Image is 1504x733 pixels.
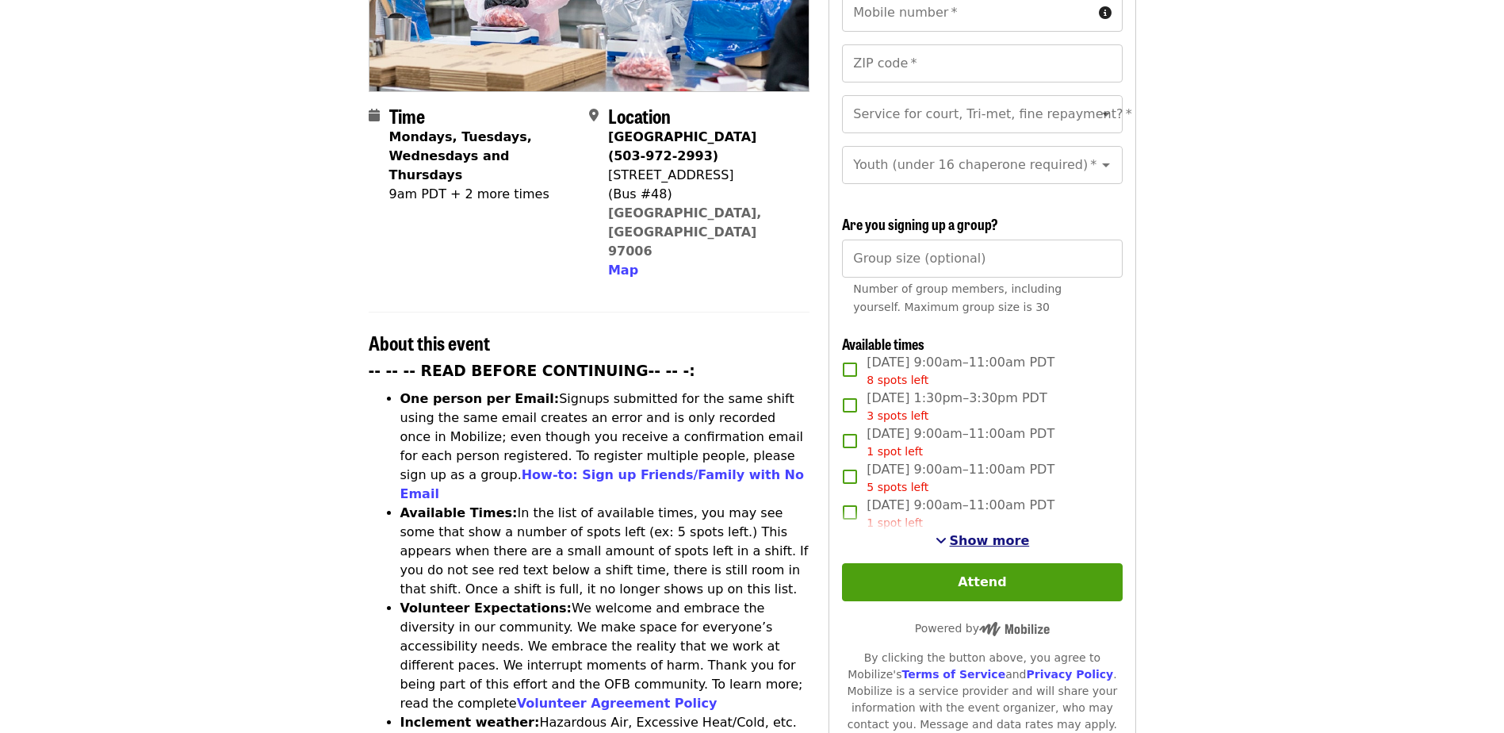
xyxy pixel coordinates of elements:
strong: [GEOGRAPHIC_DATA] (503-972-2993) [608,129,756,163]
input: [object Object] [842,240,1122,278]
div: (Bus #48) [608,185,797,204]
strong: Available Times: [400,505,518,520]
span: Number of group members, including yourself. Maximum group size is 30 [853,282,1062,313]
span: 3 spots left [867,409,928,422]
span: Are you signing up a group? [842,213,998,234]
a: How-to: Sign up Friends/Family with No Email [400,467,805,501]
strong: One person per Email: [400,391,560,406]
span: [DATE] 1:30pm–3:30pm PDT [867,389,1047,424]
span: [DATE] 9:00am–11:00am PDT [867,353,1054,389]
img: Powered by Mobilize [979,622,1050,636]
i: map-marker-alt icon [589,108,599,123]
span: Time [389,102,425,129]
a: [GEOGRAPHIC_DATA], [GEOGRAPHIC_DATA] 97006 [608,205,762,259]
span: Powered by [915,622,1050,635]
a: Volunteer Agreement Policy [517,696,718,711]
div: [STREET_ADDRESS] [608,166,797,185]
a: Privacy Policy [1026,668,1113,681]
span: Location [608,102,671,129]
li: We welcome and embrace the diversity in our community. We make space for everyone’s accessibility... [400,599,810,713]
li: In the list of available times, you may see some that show a number of spots left (ex: 5 spots le... [400,504,810,599]
button: Open [1095,103,1117,125]
span: 1 spot left [867,445,923,458]
span: [DATE] 9:00am–11:00am PDT [867,424,1054,460]
span: [DATE] 9:00am–11:00am PDT [867,460,1054,496]
li: Signups submitted for the same shift using the same email creates an error and is only recorded o... [400,390,810,504]
button: Open [1095,154,1117,176]
i: circle-info icon [1099,6,1112,21]
span: Map [608,263,638,278]
strong: -- -- -- READ BEFORE CONTINUING-- -- -: [369,363,695,379]
strong: Volunteer Expectations: [400,601,572,616]
div: 9am PDT + 2 more times [389,185,576,204]
input: ZIP code [842,44,1122,83]
button: Attend [842,563,1122,601]
span: 5 spots left [867,481,928,493]
a: Terms of Service [901,668,1005,681]
button: See more timeslots [936,532,1030,551]
span: 8 spots left [867,374,928,386]
span: [DATE] 9:00am–11:00am PDT [867,496,1054,532]
strong: Mondays, Tuesdays, Wednesdays and Thursdays [389,129,532,182]
span: 1 spot left [867,516,923,529]
span: Available times [842,333,924,354]
button: Map [608,261,638,280]
span: About this event [369,328,490,356]
i: calendar icon [369,108,380,123]
strong: Inclement weather: [400,715,540,730]
span: Show more [950,533,1030,548]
